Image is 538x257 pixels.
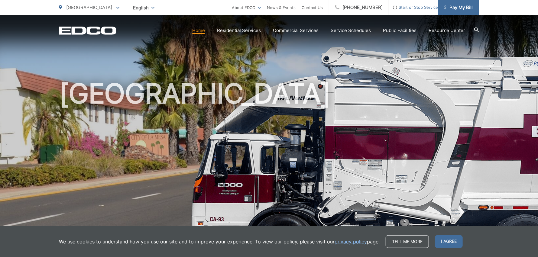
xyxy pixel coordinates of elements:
a: Contact Us [302,4,323,11]
a: Service Schedules [331,27,371,34]
a: Residential Services [217,27,261,34]
span: English [128,2,159,13]
a: News & Events [267,4,296,11]
span: I agree [435,235,463,248]
a: Public Facilities [383,27,416,34]
span: Pay My Bill [444,4,473,11]
a: Home [192,27,205,34]
a: Commercial Services [273,27,319,34]
a: Resource Center [429,27,465,34]
a: About EDCO [232,4,261,11]
p: We use cookies to understand how you use our site and to improve your experience. To view our pol... [59,238,380,245]
a: privacy policy [335,238,367,245]
a: EDCD logo. Return to the homepage. [59,26,116,35]
a: Tell me more [386,235,429,248]
span: [GEOGRAPHIC_DATA] [66,5,112,10]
